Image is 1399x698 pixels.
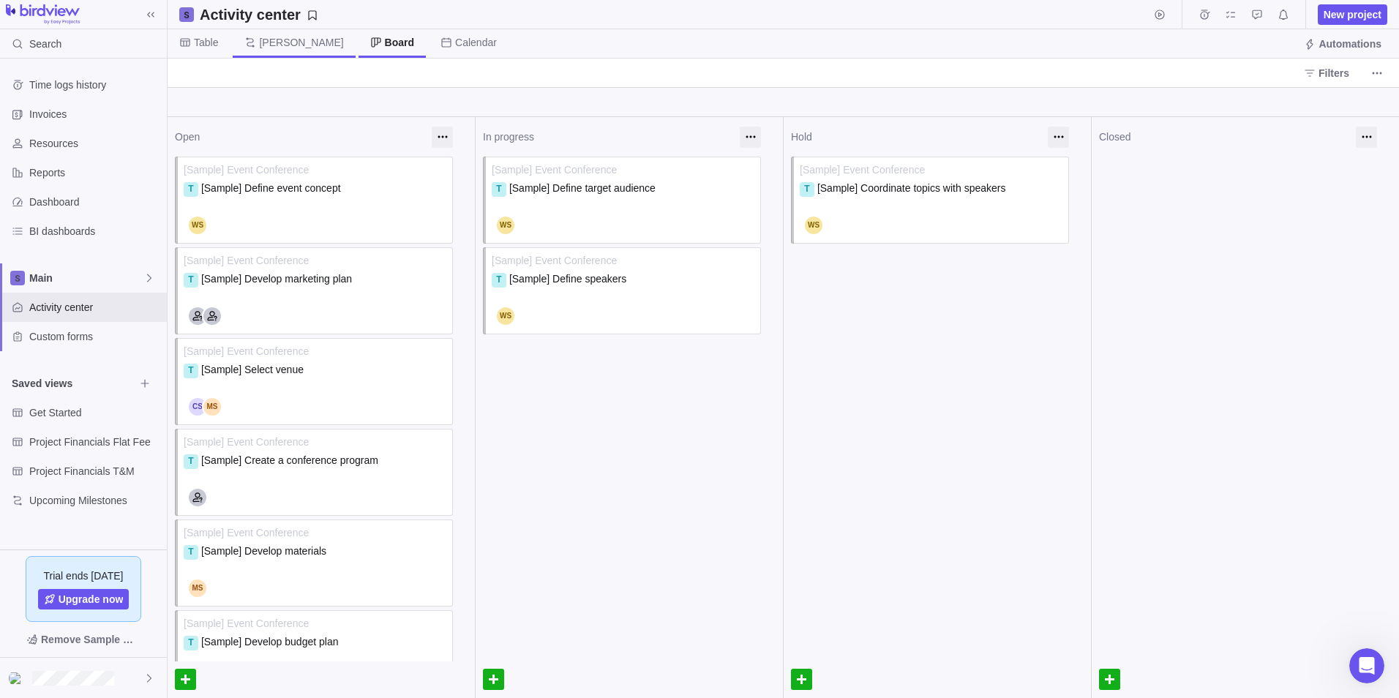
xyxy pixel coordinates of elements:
[1298,34,1387,54] span: Automations
[497,307,514,325] div: Will Salah
[29,195,161,209] span: Dashboard
[201,273,352,285] span: [Sample] Develop marketing plan
[194,4,324,25] span: Save your current layout and filters as a View
[497,217,514,234] div: Will Salah
[1273,4,1294,25] span: Notifications
[1220,11,1241,23] a: My assignments
[1099,130,1349,144] div: Closed
[817,182,1006,194] span: [Sample] Coordinate topics with speakers
[184,525,447,540] span: [Sample] Event Conference
[184,545,198,560] div: T
[492,162,755,177] span: [Sample] Event Conference
[791,130,1040,144] div: Hold
[201,364,304,375] span: [Sample] Select venue
[1324,7,1381,22] span: New project
[492,182,506,197] div: T
[29,329,161,344] span: Custom forms
[201,545,326,557] span: [Sample] Develop materials
[189,489,206,506] div: Marketing Manager
[29,78,161,92] span: Time logs history
[1318,4,1387,25] span: New project
[29,300,161,315] span: Activity center
[29,136,161,151] span: Resources
[12,628,155,651] span: Remove Sample Data
[41,631,140,648] span: Remove Sample Data
[1349,648,1384,683] iframe: Intercom live chat
[38,589,130,609] a: Upgrade now
[194,35,218,50] span: Table
[184,364,198,378] div: T
[184,454,198,469] div: T
[29,37,61,51] span: Search
[184,616,447,631] span: [Sample] Event Conference
[29,435,161,449] span: Project Financials Flat Fee
[12,376,135,391] span: Saved views
[29,224,161,239] span: BI dashboards
[1319,37,1381,51] span: Automations
[9,669,26,687] div: Christina Spangler
[189,307,206,325] div: Marketing Manager
[44,568,124,583] span: Trial ends [DATE]
[189,579,206,597] div: Mark Steinson
[189,398,206,416] div: Christina Spangler
[1247,11,1267,23] a: Approval requests
[509,273,626,285] span: [Sample] Define speakers
[9,672,26,684] img: Show
[1319,66,1349,80] span: Filters
[1298,63,1355,83] span: Filters
[259,35,343,50] span: [PERSON_NAME]
[184,253,447,268] span: [Sample] Event Conference
[184,636,198,650] div: T
[455,35,497,50] span: Calendar
[1273,11,1294,23] a: Notifications
[492,273,506,288] div: T
[492,253,755,268] span: [Sample] Event Conference
[1048,127,1069,148] div: More actions
[200,4,301,25] h2: Activity center
[29,493,161,508] span: Upcoming Milestones
[800,182,814,197] div: T
[184,162,447,177] span: [Sample] Event Conference
[6,4,80,25] img: logo
[203,307,221,325] div: Social Media Coordinator
[201,636,339,648] span: [Sample] Develop budget plan
[1247,4,1267,25] span: Approval requests
[189,217,206,234] div: Will Salah
[184,435,447,449] span: [Sample] Event Conference
[1356,127,1377,148] div: More actions
[800,162,1063,177] span: [Sample] Event Conference
[29,165,161,180] span: Reports
[1149,4,1170,25] span: Start timer
[1194,4,1215,25] span: Time logs
[740,127,761,148] div: More actions
[509,182,656,194] span: [Sample] Define target audience
[184,273,198,288] div: T
[29,405,161,420] span: Get Started
[483,130,732,144] div: In progress
[385,35,414,50] span: Board
[135,373,155,394] span: Browse views
[29,271,143,285] span: Main
[29,464,161,479] span: Project Financials T&M
[184,344,447,359] span: [Sample] Event Conference
[432,127,453,148] div: More actions
[184,182,198,197] div: T
[1367,63,1387,83] span: More actions
[201,182,341,194] span: [Sample] Define event concept
[201,454,378,466] span: [Sample] Create a conference program
[29,107,161,121] span: Invoices
[59,592,124,607] span: Upgrade now
[1220,4,1241,25] span: My assignments
[203,398,221,416] div: Mark Steinson
[1194,11,1215,23] a: Time logs
[175,130,424,144] div: Open
[805,217,822,234] div: Will Salah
